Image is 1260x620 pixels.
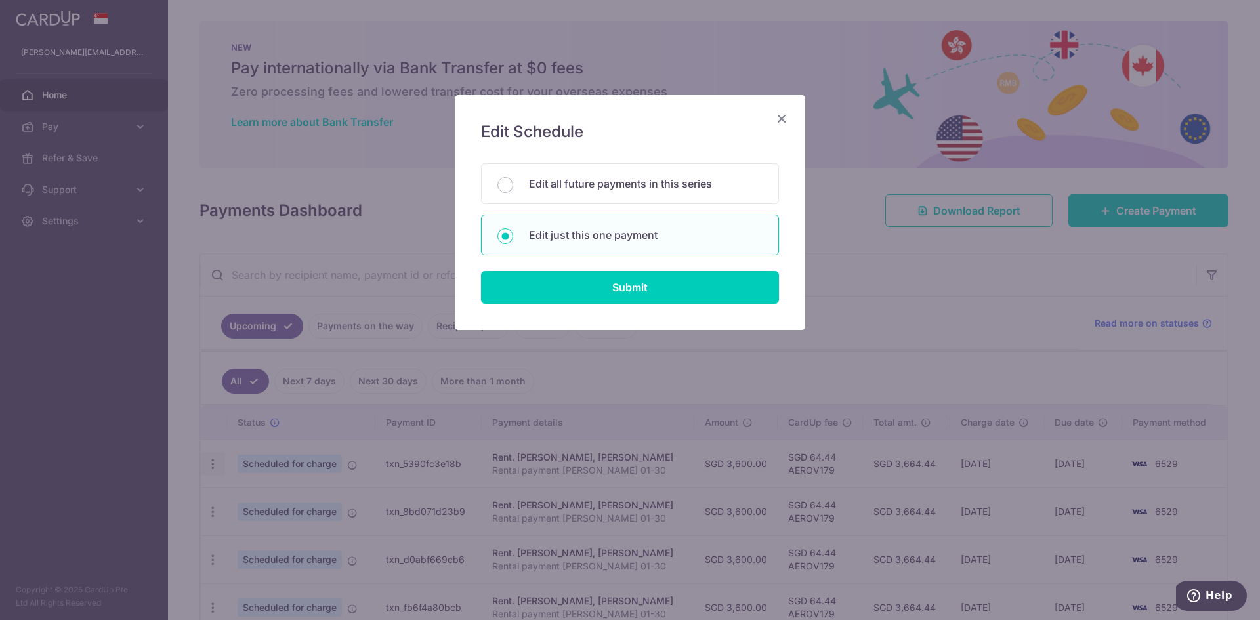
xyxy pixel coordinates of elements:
[529,176,763,192] p: Edit all future payments in this series
[529,227,763,243] p: Edit just this one payment
[481,121,779,142] h5: Edit Schedule
[774,111,789,127] button: Close
[1176,581,1247,613] iframe: Opens a widget where you can find more information
[481,271,779,304] input: Submit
